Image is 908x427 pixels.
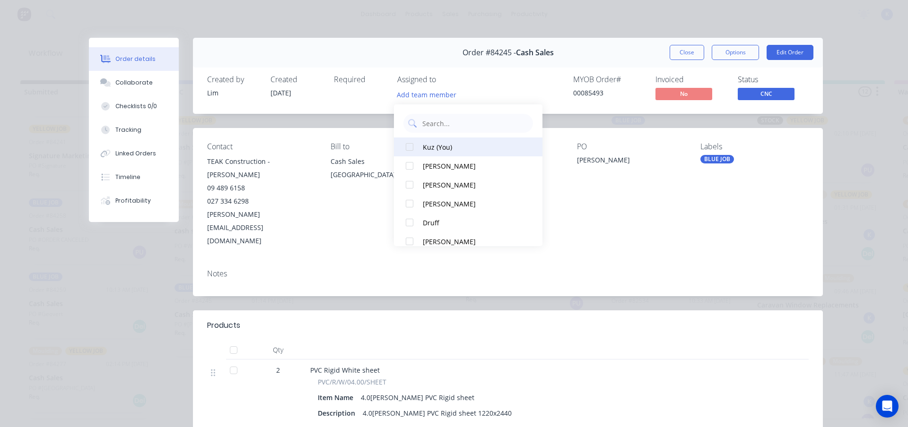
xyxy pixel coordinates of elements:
[423,199,523,209] div: [PERSON_NAME]
[738,75,809,84] div: Status
[394,156,542,175] button: [PERSON_NAME]
[89,94,179,118] button: Checklists 0/0
[655,88,712,100] span: No
[421,114,528,133] input: Search...
[876,395,899,418] div: Open Intercom Messenger
[423,237,523,247] div: [PERSON_NAME]
[207,88,259,98] div: Lim
[397,75,492,84] div: Assigned to
[463,48,516,57] span: Order #84245 -
[89,189,179,213] button: Profitability
[115,173,140,181] div: Timeline
[115,149,156,158] div: Linked Orders
[271,75,323,84] div: Created
[318,391,357,404] div: Item Name
[392,88,462,101] button: Add team member
[357,391,478,404] div: 4.0[PERSON_NAME] PVC Rigid sheet
[670,45,704,60] button: Close
[89,142,179,165] button: Linked Orders
[397,88,462,101] button: Add team member
[115,102,157,111] div: Checklists 0/0
[276,365,280,375] span: 2
[394,232,542,251] button: [PERSON_NAME]
[331,168,439,181] div: [GEOGRAPHIC_DATA],
[331,142,439,151] div: Bill to
[271,88,291,97] span: [DATE]
[250,341,306,359] div: Qty
[423,180,523,190] div: [PERSON_NAME]
[207,181,315,195] div: 09 489 6158
[115,55,156,63] div: Order details
[738,88,794,100] span: CNC
[331,155,439,168] div: Cash Sales
[318,406,359,420] div: Description
[334,75,386,84] div: Required
[573,75,644,84] div: MYOB Order #
[423,161,523,171] div: [PERSON_NAME]
[207,320,240,331] div: Products
[516,48,554,57] span: Cash Sales
[207,75,259,84] div: Created by
[577,155,685,168] div: [PERSON_NAME]
[115,126,141,134] div: Tracking
[331,155,439,185] div: Cash Sales[GEOGRAPHIC_DATA],
[115,78,153,87] div: Collaborate
[423,218,523,228] div: Druff
[767,45,813,60] button: Edit Order
[207,155,315,248] div: TEAK Construction - [PERSON_NAME]09 489 6158027 334 6298[PERSON_NAME][EMAIL_ADDRESS][DOMAIN_NAME]
[89,165,179,189] button: Timeline
[89,118,179,142] button: Tracking
[394,194,542,213] button: [PERSON_NAME]
[89,71,179,94] button: Collaborate
[207,155,315,181] div: TEAK Construction - [PERSON_NAME]
[573,88,644,98] div: 00085493
[394,137,542,156] button: Kuz (You)
[700,155,734,163] div: BLUE JOB
[310,366,380,375] span: PVC Rigid White sheet
[655,75,726,84] div: Invoiced
[207,208,315,248] div: [PERSON_NAME][EMAIL_ADDRESS][DOMAIN_NAME]
[700,142,809,151] div: Labels
[738,88,794,102] button: CNC
[207,269,809,278] div: Notes
[712,45,759,60] button: Options
[577,142,685,151] div: PO
[394,175,542,194] button: [PERSON_NAME]
[394,213,542,232] button: Druff
[318,377,386,387] span: PVC/R/W/04.00/SHEET
[207,195,315,208] div: 027 334 6298
[207,142,315,151] div: Contact
[115,196,151,205] div: Profitability
[89,47,179,71] button: Order details
[423,142,523,152] div: Kuz (You)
